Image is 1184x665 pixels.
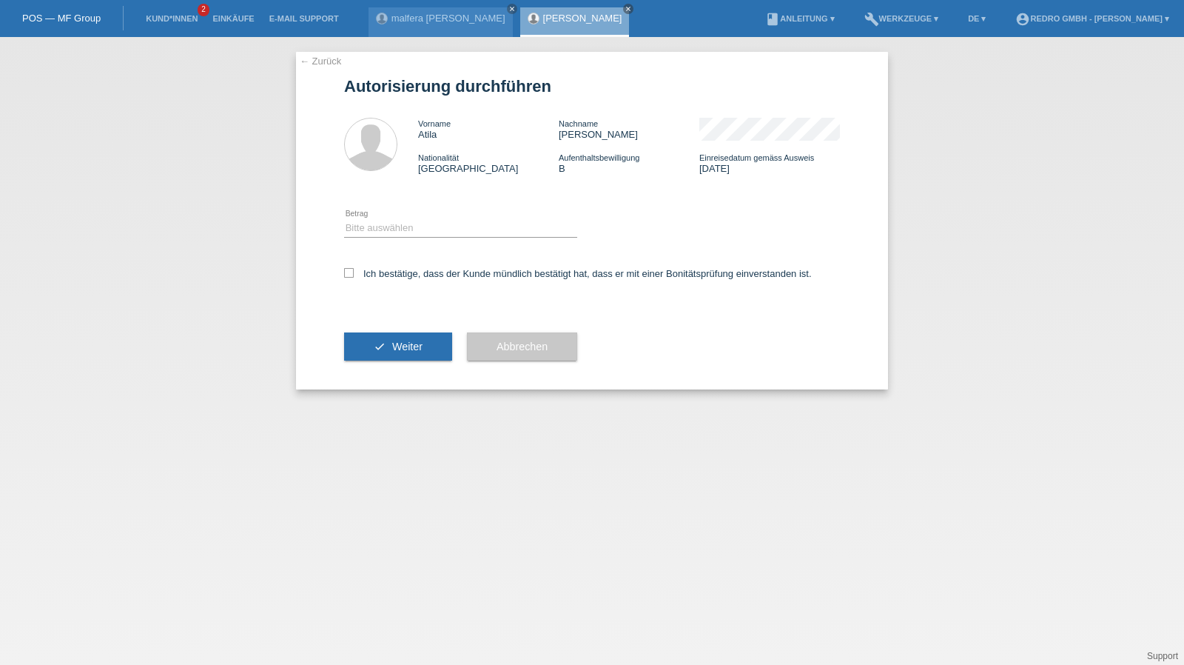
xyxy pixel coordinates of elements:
[507,4,517,14] a: close
[543,13,622,24] a: [PERSON_NAME]
[300,56,341,67] a: ← Zurück
[1147,651,1178,661] a: Support
[625,5,632,13] i: close
[344,268,812,279] label: Ich bestätige, dass der Kunde mündlich bestätigt hat, dass er mit einer Bonitätsprüfung einversta...
[418,152,559,174] div: [GEOGRAPHIC_DATA]
[344,332,452,361] button: check Weiter
[1008,14,1177,23] a: account_circleRedro GmbH - [PERSON_NAME] ▾
[1015,12,1030,27] i: account_circle
[391,13,505,24] a: malfera [PERSON_NAME]
[857,14,946,23] a: buildWerkzeuge ▾
[374,341,386,352] i: check
[699,152,840,174] div: [DATE]
[22,13,101,24] a: POS — MF Group
[418,119,451,128] span: Vorname
[205,14,261,23] a: Einkäufe
[559,119,598,128] span: Nachname
[467,332,577,361] button: Abbrechen
[699,153,814,162] span: Einreisedatum gemäss Ausweis
[559,152,699,174] div: B
[623,4,633,14] a: close
[262,14,346,23] a: E-Mail Support
[344,77,840,96] h1: Autorisierung durchführen
[864,12,879,27] i: build
[138,14,205,23] a: Kund*innen
[559,153,639,162] span: Aufenthaltsbewilligung
[198,4,209,16] span: 2
[765,12,780,27] i: book
[418,153,459,162] span: Nationalität
[508,5,516,13] i: close
[758,14,841,23] a: bookAnleitung ▾
[559,118,699,140] div: [PERSON_NAME]
[961,14,993,23] a: DE ▾
[497,341,548,352] span: Abbrechen
[418,118,559,140] div: Atila
[392,341,423,352] span: Weiter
